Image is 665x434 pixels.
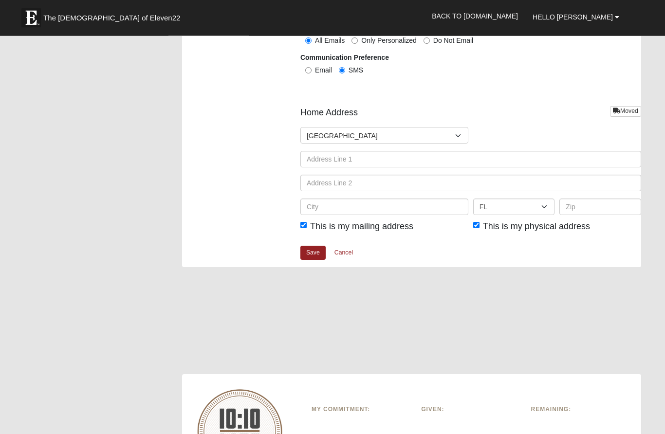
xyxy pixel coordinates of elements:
span: All Emails [315,37,345,45]
span: Only Personalized [361,37,417,45]
input: All Emails [305,38,312,44]
a: Save [300,246,326,260]
input: City [300,199,468,216]
span: Do Not Email [433,37,473,45]
input: Only Personalized [351,38,358,44]
input: Email [305,68,312,74]
span: Home Address [300,107,358,120]
h6: Given: [421,406,516,413]
input: Address Line 2 [300,175,641,192]
span: This is my physical address [483,222,590,232]
a: Back to [DOMAIN_NAME] [425,4,525,28]
h6: Remaining: [531,406,626,413]
span: This is my mailing address [310,222,413,232]
span: Email [315,67,332,74]
label: Communication Preference [300,53,389,63]
input: Zip [559,199,641,216]
span: [GEOGRAPHIC_DATA] [307,128,455,145]
a: Cancel [328,246,359,261]
a: Moved [610,107,641,117]
span: The [DEMOGRAPHIC_DATA] of Eleven22 [43,13,180,23]
input: SMS [339,68,345,74]
input: Address Line 1 [300,151,641,168]
a: The [DEMOGRAPHIC_DATA] of Eleven22 [17,3,211,28]
img: Eleven22 logo [21,8,41,28]
input: This is my mailing address [300,222,307,229]
span: Hello [PERSON_NAME] [533,13,613,21]
input: Do Not Email [424,38,430,44]
h6: My Commitment: [312,406,406,413]
a: Hello [PERSON_NAME] [525,5,627,29]
input: This is my physical address [473,222,480,229]
span: SMS [349,67,363,74]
